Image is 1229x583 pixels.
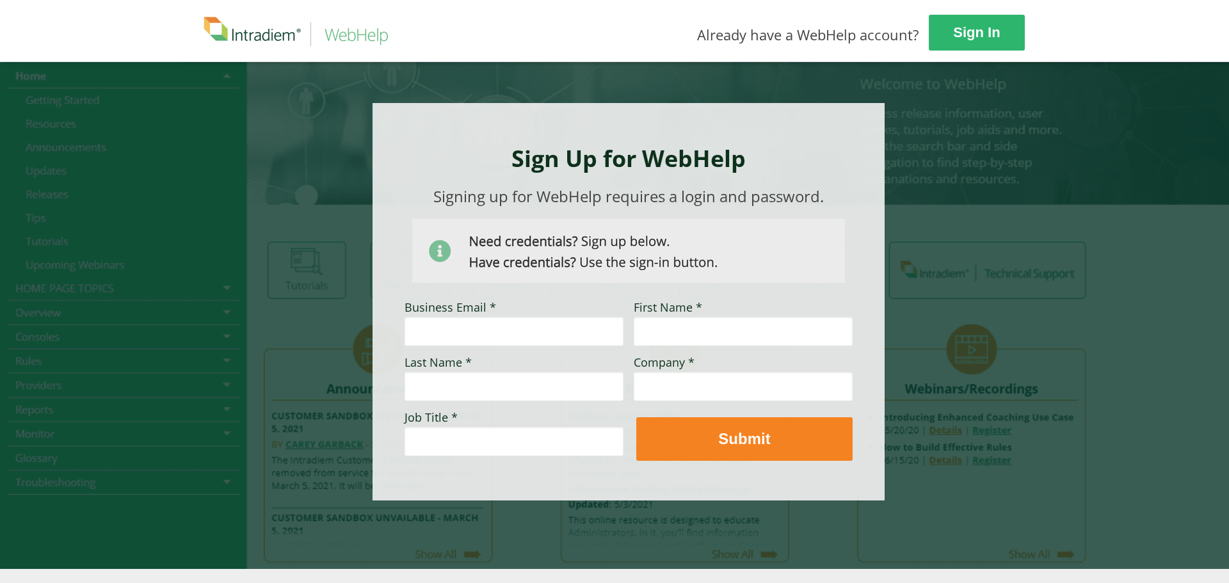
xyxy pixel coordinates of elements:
button: Submit [636,417,853,461]
span: Company * [634,355,695,370]
span: Already have a WebHelp account? [697,25,919,44]
strong: Sign In [953,24,1000,40]
strong: Sign Up for WebHelp [511,143,746,174]
span: Signing up for WebHelp requires a login and password. [433,186,824,207]
img: Need Credentials? Sign up below. Have Credentials? Use the sign-in button. [412,219,845,283]
a: Sign In [929,15,1025,51]
span: Job Title * [405,410,458,425]
span: Business Email * [405,299,496,315]
strong: Submit [718,430,770,447]
span: First Name * [634,299,702,315]
span: Last Name * [405,355,472,370]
